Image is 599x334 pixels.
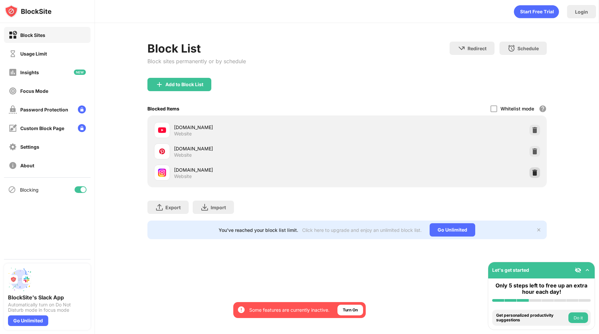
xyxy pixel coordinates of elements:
div: Login [575,9,588,15]
div: Automatically turn on Do Not Disturb mode in focus mode [8,302,87,313]
div: Click here to upgrade and enjoy an unlimited block list. [302,227,422,233]
div: Insights [20,70,39,75]
div: Settings [20,144,39,150]
img: lock-menu.svg [78,124,86,132]
div: Turn On [343,307,358,313]
img: omni-setup-toggle.svg [584,267,591,273]
div: Block sites permanently or by schedule [147,58,246,65]
img: favicons [158,169,166,177]
img: insights-off.svg [9,68,17,77]
img: customize-block-page-off.svg [9,124,17,132]
div: Get personalized productivity suggestions [496,313,567,323]
div: Website [174,131,192,137]
div: Whitelist mode [500,106,534,111]
img: time-usage-off.svg [9,50,17,58]
div: Website [174,173,192,179]
div: Go Unlimited [8,315,48,326]
div: About [20,163,34,168]
img: push-slack.svg [8,267,32,291]
div: Import [211,205,226,210]
img: favicons [158,147,166,155]
img: password-protection-off.svg [9,105,17,114]
img: x-button.svg [536,227,541,233]
img: blocking-icon.svg [8,186,16,194]
div: [DOMAIN_NAME] [174,166,347,173]
img: logo-blocksite.svg [5,5,52,18]
img: favicons [158,126,166,134]
button: Do it [568,312,588,323]
div: Custom Block Page [20,125,64,131]
div: Only 5 steps left to free up an extra hour each day! [492,282,591,295]
div: [DOMAIN_NAME] [174,124,347,131]
img: new-icon.svg [74,70,86,75]
img: about-off.svg [9,161,17,170]
div: Export [165,205,181,210]
div: Website [174,152,192,158]
div: Password Protection [20,107,68,112]
img: settings-off.svg [9,143,17,151]
div: Blocking [20,187,39,193]
div: Some features are currently inactive. [249,307,329,313]
div: [DOMAIN_NAME] [174,145,347,152]
div: animation [514,5,559,18]
div: Add to Block List [165,82,203,87]
div: Block Sites [20,32,45,38]
div: Usage Limit [20,51,47,57]
div: BlockSite's Slack App [8,294,87,301]
img: block-on.svg [9,31,17,39]
div: Blocked Items [147,106,179,111]
div: Focus Mode [20,88,48,94]
img: lock-menu.svg [78,105,86,113]
div: You’ve reached your block list limit. [219,227,298,233]
img: eye-not-visible.svg [575,267,581,273]
div: Block List [147,42,246,55]
div: Redirect [468,46,487,51]
div: Go Unlimited [430,223,475,237]
img: error-circle-white.svg [237,306,245,314]
img: focus-off.svg [9,87,17,95]
div: Schedule [517,46,539,51]
div: Let's get started [492,267,529,273]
